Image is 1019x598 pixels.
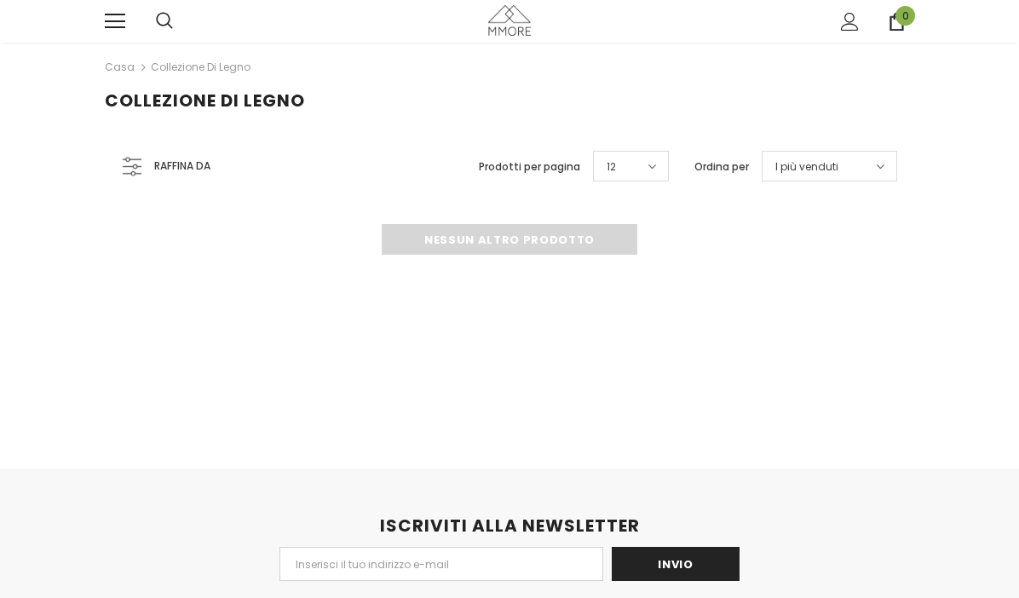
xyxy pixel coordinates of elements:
[105,89,305,112] span: Collezione di legno
[154,157,210,175] span: Raffina da
[488,5,531,35] img: Casi MMORE
[612,547,740,581] input: Invio
[607,158,616,175] span: 12
[775,158,838,175] span: I più venduti
[105,57,135,78] a: Casa
[279,547,603,581] input: Email Address
[888,13,906,31] a: 0
[895,6,915,26] span: 0
[479,158,580,175] label: Prodotti per pagina
[151,60,250,74] a: Collezione di legno
[380,514,640,538] span: ISCRIVITI ALLA NEWSLETTER
[694,158,749,175] label: Ordina per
